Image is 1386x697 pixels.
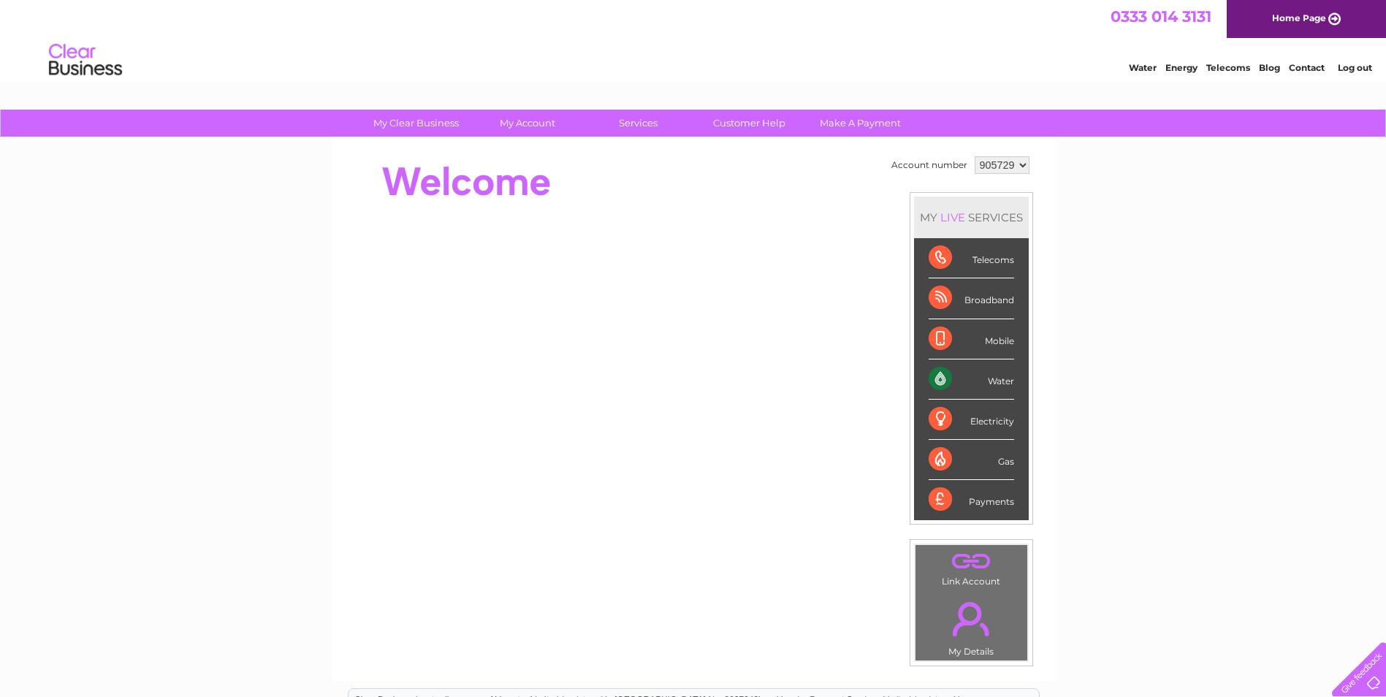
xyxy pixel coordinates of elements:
td: Link Account [915,544,1028,590]
a: Water [1129,62,1157,73]
a: Make A Payment [800,110,921,137]
div: LIVE [937,210,968,224]
td: My Details [915,590,1028,661]
a: Customer Help [689,110,810,137]
a: Blog [1259,62,1280,73]
div: Electricity [929,400,1014,440]
a: Telecoms [1206,62,1250,73]
a: 0333 014 3131 [1111,7,1211,26]
td: Account number [888,153,971,178]
div: MY SERVICES [914,197,1029,238]
div: Broadband [929,278,1014,319]
a: . [919,593,1024,644]
div: Mobile [929,319,1014,359]
div: Payments [929,480,1014,519]
div: Telecoms [929,238,1014,278]
div: Water [929,359,1014,400]
a: Services [578,110,698,137]
div: Gas [929,440,1014,480]
div: Clear Business is a trading name of Verastar Limited (registered in [GEOGRAPHIC_DATA] No. 3667643... [349,8,1039,71]
a: My Clear Business [356,110,476,137]
a: Energy [1165,62,1197,73]
a: Contact [1289,62,1325,73]
a: My Account [467,110,587,137]
a: . [919,549,1024,574]
a: Log out [1338,62,1372,73]
img: logo.png [48,38,123,83]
